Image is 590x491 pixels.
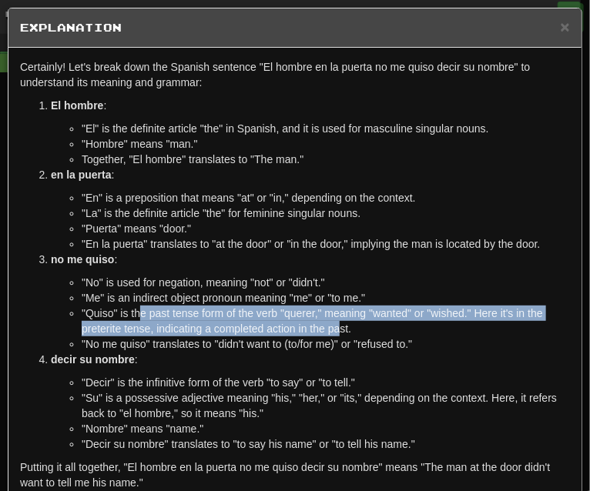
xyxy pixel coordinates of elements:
li: "Su" is a possessive adjective meaning "his," "her," or "its," depending on the context. Here, it... [82,390,570,421]
li: "Nombre" means "name." [82,421,570,436]
p: : [51,98,570,113]
strong: en la puerta [51,169,112,181]
li: "Puerta" means "door." [82,221,570,236]
li: "Decir" is the infinitive form of the verb "to say" or "to tell." [82,375,570,390]
li: "En la puerta" translates to "at the door" or "in the door," implying the man is located by the d... [82,236,570,252]
p: : [51,352,570,367]
p: Certainly! Let's break down the Spanish sentence "El hombre en la puerta no me quiso decir su nom... [20,59,570,90]
p: : [51,167,570,182]
strong: El hombre [51,99,103,112]
li: Together, "El hombre" translates to "The man." [82,152,570,167]
span: × [561,18,570,35]
li: "El" is the definite article "the" in Spanish, and it is used for masculine singular nouns. [82,121,570,136]
h5: Explanation [20,20,570,35]
li: "Decir su nombre" translates to "to say his name" or "to tell his name." [82,436,570,452]
li: "Hombre" means "man." [82,136,570,152]
li: "No" is used for negation, meaning "not" or "didn't." [82,275,570,290]
li: "Me" is an indirect object pronoun meaning "me" or "to me." [82,290,570,306]
li: "Quiso" is the past tense form of the verb "querer," meaning "wanted" or "wished." Here it's in t... [82,306,570,336]
li: "En" is a preposition that means "at" or "in," depending on the context. [82,190,570,205]
p: : [51,252,570,267]
p: Putting it all together, "El hombre en la puerta no me quiso decir su nombre" means "The man at t... [20,459,570,490]
li: "No me quiso" translates to "didn't want to (to/for me)" or "refused to." [82,336,570,352]
strong: no me quiso [51,253,114,266]
button: Close [561,18,570,35]
strong: decir su nombre [51,353,135,366]
li: "La" is the definite article "the" for feminine singular nouns. [82,205,570,221]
